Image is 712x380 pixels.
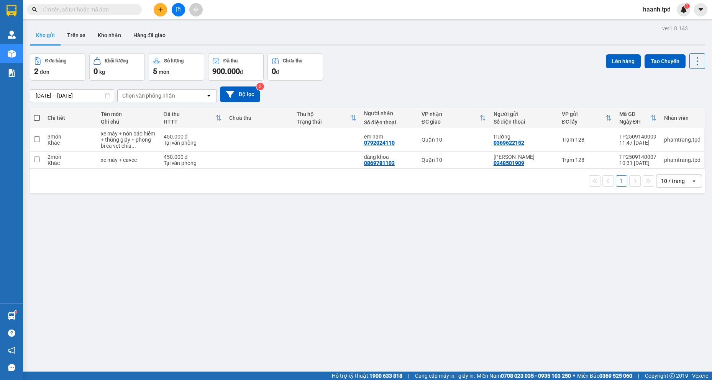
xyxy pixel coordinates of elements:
[494,134,554,140] div: trường
[164,111,216,117] div: Đã thu
[7,5,16,16] img: logo-vxr
[619,160,656,166] div: 10:31 [DATE]
[30,90,114,102] input: Select a date range.
[42,5,133,14] input: Tìm tên, số ĐT hoặc mã đơn
[283,58,302,64] div: Chưa thu
[297,119,350,125] div: Trạng thái
[8,347,15,354] span: notification
[48,140,93,146] div: Khác
[562,111,605,117] div: VP gửi
[664,137,701,143] div: phamtrang.tpd
[364,134,414,140] div: em nam
[30,53,85,81] button: Đơn hàng2đơn
[477,372,571,380] span: Miền Nam
[664,115,701,121] div: Nhân viên
[32,7,37,12] span: search
[619,154,656,160] div: TP2509140007
[369,373,402,379] strong: 1900 633 818
[619,134,656,140] div: TP2509140009
[34,67,38,76] span: 2
[176,7,181,12] span: file-add
[562,157,612,163] div: Trạm 128
[240,69,243,75] span: đ
[562,137,612,143] div: Trạm 128
[159,69,169,75] span: món
[153,67,157,76] span: 5
[577,372,632,380] span: Miền Bắc
[645,54,686,68] button: Tạo Chuyến
[164,134,222,140] div: 450.000 đ
[364,119,414,126] div: Số điện thoại
[669,373,675,378] span: copyright
[8,69,16,77] img: solution-icon
[206,93,212,99] svg: open
[332,372,402,380] span: Hỗ trợ kỹ thuật:
[160,108,226,128] th: Toggle SortBy
[193,7,199,12] span: aim
[661,177,685,185] div: 10 / trang
[131,143,136,149] span: ...
[94,67,98,76] span: 0
[422,111,479,117] div: VP nhận
[615,108,660,128] th: Toggle SortBy
[573,374,575,377] span: ⚪️
[606,54,641,68] button: Lên hàng
[92,26,127,44] button: Kho nhận
[30,26,61,44] button: Kho gửi
[229,115,289,121] div: Chưa thu
[223,58,238,64] div: Đã thu
[408,372,409,380] span: |
[15,311,17,313] sup: 1
[664,157,701,163] div: phamtrang.tpd
[415,372,475,380] span: Cung cấp máy in - giấy in:
[8,50,16,58] img: warehouse-icon
[48,160,93,166] div: Khác
[127,26,172,44] button: Hàng đã giao
[422,137,486,143] div: Quận 10
[494,154,554,160] div: ngọc chư
[164,140,222,146] div: Tại văn phòng
[616,175,627,187] button: 1
[101,111,156,117] div: Tên món
[494,119,554,125] div: Số điện thoại
[189,3,203,16] button: aim
[501,373,571,379] strong: 0708 023 035 - 0935 103 250
[694,3,707,16] button: caret-down
[164,160,222,166] div: Tại văn phòng
[8,329,15,337] span: question-circle
[422,157,486,163] div: Quận 10
[101,119,156,125] div: Ghi chú
[172,3,185,16] button: file-add
[267,53,323,81] button: Chưa thu0đ
[697,6,704,13] span: caret-down
[422,119,479,125] div: ĐC giao
[48,134,93,140] div: 3 món
[149,53,204,81] button: Số lượng5món
[364,140,395,146] div: 0792024110
[364,110,414,116] div: Người nhận
[8,364,15,371] span: message
[619,111,650,117] div: Mã GD
[599,373,632,379] strong: 0369 525 060
[619,140,656,146] div: 11:47 [DATE]
[686,3,688,9] span: 1
[364,160,395,166] div: 0869781103
[48,154,93,160] div: 2 món
[293,108,360,128] th: Toggle SortBy
[164,154,222,160] div: 450.000 đ
[691,178,697,184] svg: open
[494,160,524,166] div: 0348501909
[638,372,639,380] span: |
[680,6,687,13] img: icon-new-feature
[684,3,690,9] sup: 1
[105,58,128,64] div: Khối lượng
[158,7,163,12] span: plus
[297,111,350,117] div: Thu hộ
[45,58,66,64] div: Đơn hàng
[220,86,260,102] button: Bộ lọc
[40,69,49,75] span: đơn
[494,111,554,117] div: Người gửi
[662,24,688,33] div: ver 1.8.143
[637,5,677,14] span: haanh.tpd
[101,130,156,149] div: xe máy + nón bảo hiểm + thùng giấy + phong bi cà vẹt chìa khóa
